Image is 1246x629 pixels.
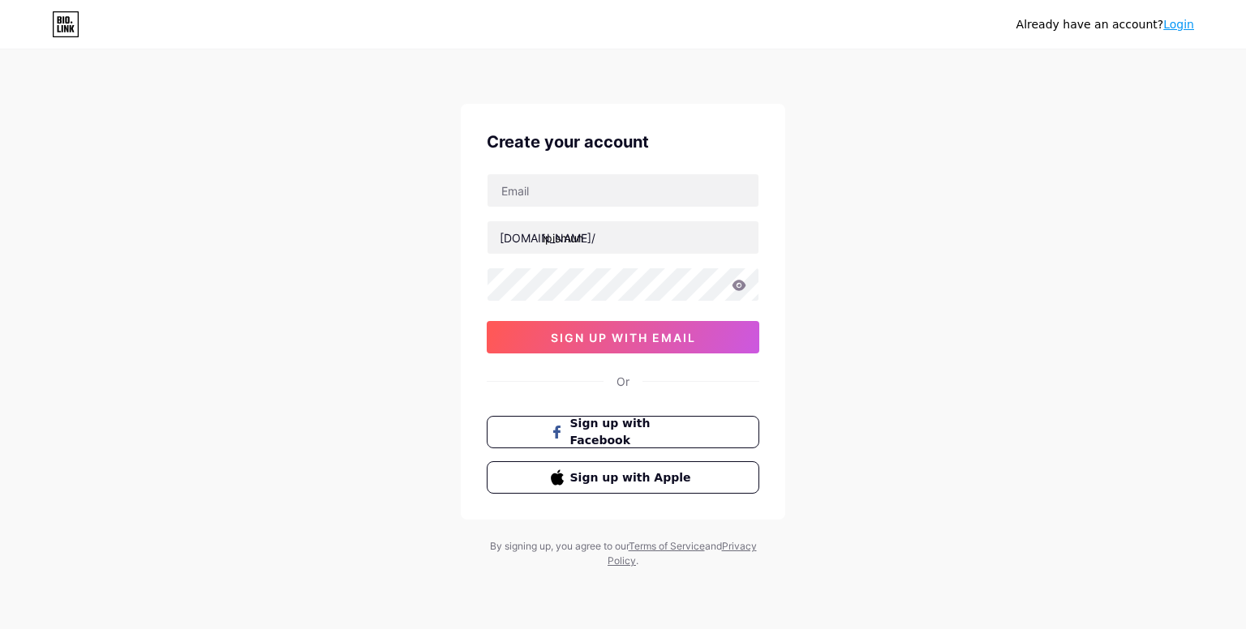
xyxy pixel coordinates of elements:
[551,331,696,344] span: sign up with email
[570,469,696,486] span: Sign up with Apple
[488,174,758,207] input: Email
[1163,18,1194,31] a: Login
[500,229,595,246] div: [DOMAIN_NAME]/
[487,130,759,154] div: Create your account
[1016,16,1194,33] div: Already have an account?
[487,461,759,494] button: Sign up with Apple
[488,221,758,254] input: username
[617,373,629,390] div: Or
[485,539,761,568] div: By signing up, you agree to our and .
[570,415,696,449] span: Sign up with Facebook
[487,321,759,353] button: sign up with email
[487,416,759,448] button: Sign up with Facebook
[629,540,705,552] a: Terms of Service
